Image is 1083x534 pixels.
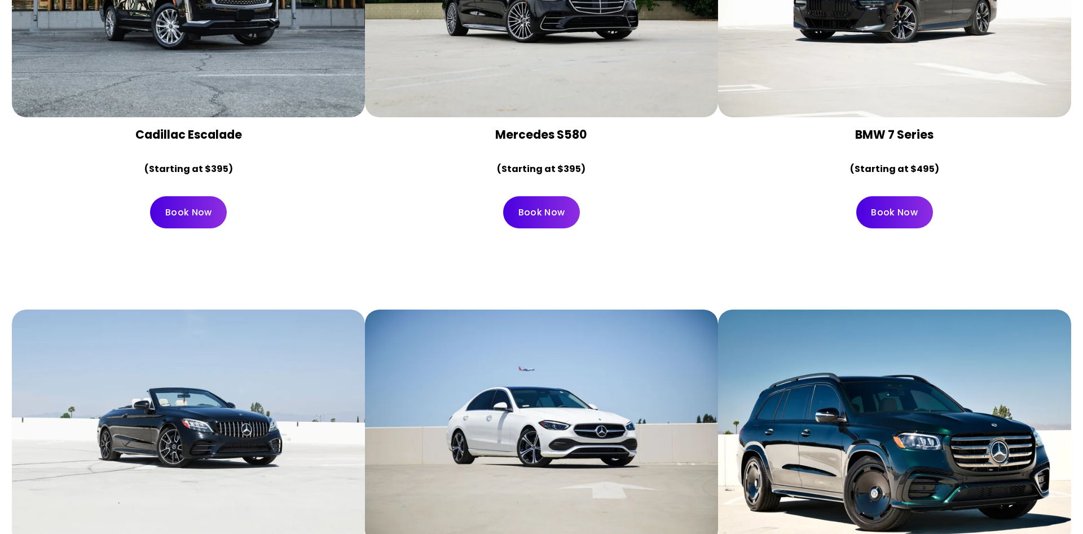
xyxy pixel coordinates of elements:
strong: Mercedes S580 [495,126,587,143]
a: Book Now [150,196,227,228]
strong: (Starting at $395) [497,162,585,175]
strong: (Starting at $495) [850,162,939,175]
strong: BMW 7 Series [855,126,934,143]
strong: Cadillac Escalade [135,126,242,143]
strong: (Starting at $395) [144,162,233,175]
a: Book Now [503,196,580,228]
a: Book Now [856,196,933,228]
